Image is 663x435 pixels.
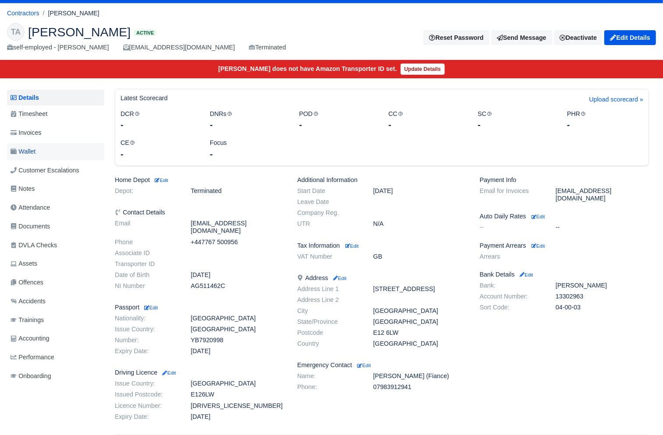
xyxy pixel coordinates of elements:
span: DVLA Checks [11,240,57,250]
a: Update Details [401,63,445,75]
dt: Leave Date [291,198,366,206]
dd: [GEOGRAPHIC_DATA] [367,318,473,326]
h6: Home Depot [115,176,284,184]
span: Accounting [11,333,50,344]
div: - [478,119,554,131]
li: [PERSON_NAME] [39,8,99,18]
a: Performance [7,349,104,366]
dt: Depot: [108,187,184,195]
dt: Address Line 2 [291,296,366,304]
a: Notes [7,180,104,197]
h6: Contact Details [115,209,284,216]
dd: [DATE] [184,347,291,355]
dd: [GEOGRAPHIC_DATA] [184,315,291,322]
h6: Auto Daily Rates [480,213,649,220]
span: Onboarding [11,371,51,381]
div: DNRs [203,109,293,131]
dd: [PERSON_NAME] [549,282,656,289]
div: Focus [203,138,293,160]
dt: NI Number [108,282,184,290]
span: Customer Escalations [11,165,79,175]
dt: State/Province [291,318,366,326]
span: Performance [11,352,54,362]
a: Edit [518,271,533,278]
dd: YB7920998 [184,337,291,344]
dd: AG511462C [184,282,291,290]
a: DVLA Checks [7,237,104,254]
small: Edit [143,305,158,310]
dt: Transporter ID [108,260,184,268]
div: - [567,119,643,131]
dt: Country [291,340,366,347]
div: - [388,119,464,131]
dd: [GEOGRAPHIC_DATA] [184,326,291,333]
dt: Expiry Date: [108,347,184,355]
div: [EMAIL_ADDRESS][DOMAIN_NAME] [123,42,235,53]
h6: Latest Scorecard [121,95,168,102]
a: Edit [530,242,545,249]
div: Terminated [249,42,286,53]
dd: 07983912941 [367,383,473,391]
h6: Passport [115,304,284,311]
div: DCR [114,109,203,131]
small: Edit [161,370,176,375]
dd: E126LW [184,391,291,398]
a: Onboarding [7,368,104,385]
h6: Emergency Contact [297,361,466,369]
dt: Phone: [291,383,366,391]
div: SC [471,109,560,131]
dd: [DATE] [184,271,291,279]
span: Active [134,30,156,36]
small: Edit [332,276,347,281]
dd: 13302963 [549,293,656,300]
dd: E12 6LW [367,329,473,337]
dd: [DRIVERS_LICENSE_NUMBER] [184,402,291,410]
a: Invoices [7,124,104,141]
dd: [GEOGRAPHIC_DATA] [367,340,473,347]
a: Details [7,90,104,106]
dt: City [291,307,366,315]
a: Edit [530,213,545,220]
a: Attendance [7,199,104,216]
div: - [121,148,197,160]
a: Timesheet [7,105,104,123]
span: Trainings [11,315,44,325]
a: Edit Details [604,30,656,45]
dt: Issue Country: [108,326,184,333]
dt: VAT Number [291,253,366,260]
dt: Phone [108,239,184,246]
dt: Associate ID [108,249,184,257]
dt: Licence Number: [108,402,184,410]
dd: GB [367,253,473,260]
div: - [299,119,376,131]
span: Documents [11,221,50,232]
a: Send Message [491,30,552,45]
a: Edit [153,176,168,183]
dd: Terminated [184,187,291,195]
dd: -- [549,224,656,231]
dt: Arrears [473,253,549,260]
a: Accidents [7,293,104,310]
span: [PERSON_NAME] [28,26,131,38]
div: - [210,119,286,131]
span: Attendance [11,203,50,213]
h6: Driving Licence [115,369,284,376]
small: Edit [532,243,545,249]
dt: Expiry Date: [108,413,184,421]
a: Trainings [7,312,104,329]
h6: Bank Details [480,271,649,278]
dt: Account Number: [473,293,549,300]
dd: N/A [367,220,473,228]
span: Accidents [11,296,46,306]
dt: Name: [291,372,366,380]
dt: Bank: [473,282,549,289]
h6: Tax Information [297,242,466,249]
dt: Email [108,220,184,235]
h6: Payment Info [480,176,649,184]
a: Wallet [7,143,104,160]
small: Edit [153,178,168,183]
dd: [GEOGRAPHIC_DATA] [184,380,291,387]
dt: UTR [291,220,366,228]
dt: Company Reg. [291,209,366,217]
span: Assets [11,259,37,269]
